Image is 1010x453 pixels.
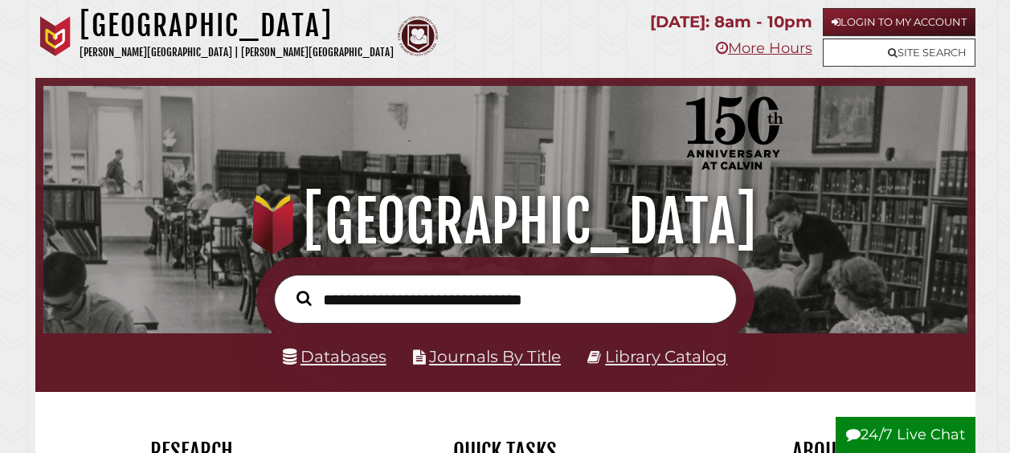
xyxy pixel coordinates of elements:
a: Databases [283,347,386,366]
a: Journals By Title [429,347,561,366]
i: Search [296,290,312,306]
h1: [GEOGRAPHIC_DATA] [80,8,394,43]
a: Login to My Account [823,8,975,36]
p: [PERSON_NAME][GEOGRAPHIC_DATA] | [PERSON_NAME][GEOGRAPHIC_DATA] [80,43,394,62]
h1: [GEOGRAPHIC_DATA] [58,186,951,257]
img: Calvin University [35,16,76,56]
p: [DATE]: 8am - 10pm [650,8,812,36]
a: Library Catalog [605,347,727,366]
button: Search [288,287,320,310]
a: Site Search [823,39,975,67]
img: Calvin Theological Seminary [398,16,438,56]
a: More Hours [716,39,812,57]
